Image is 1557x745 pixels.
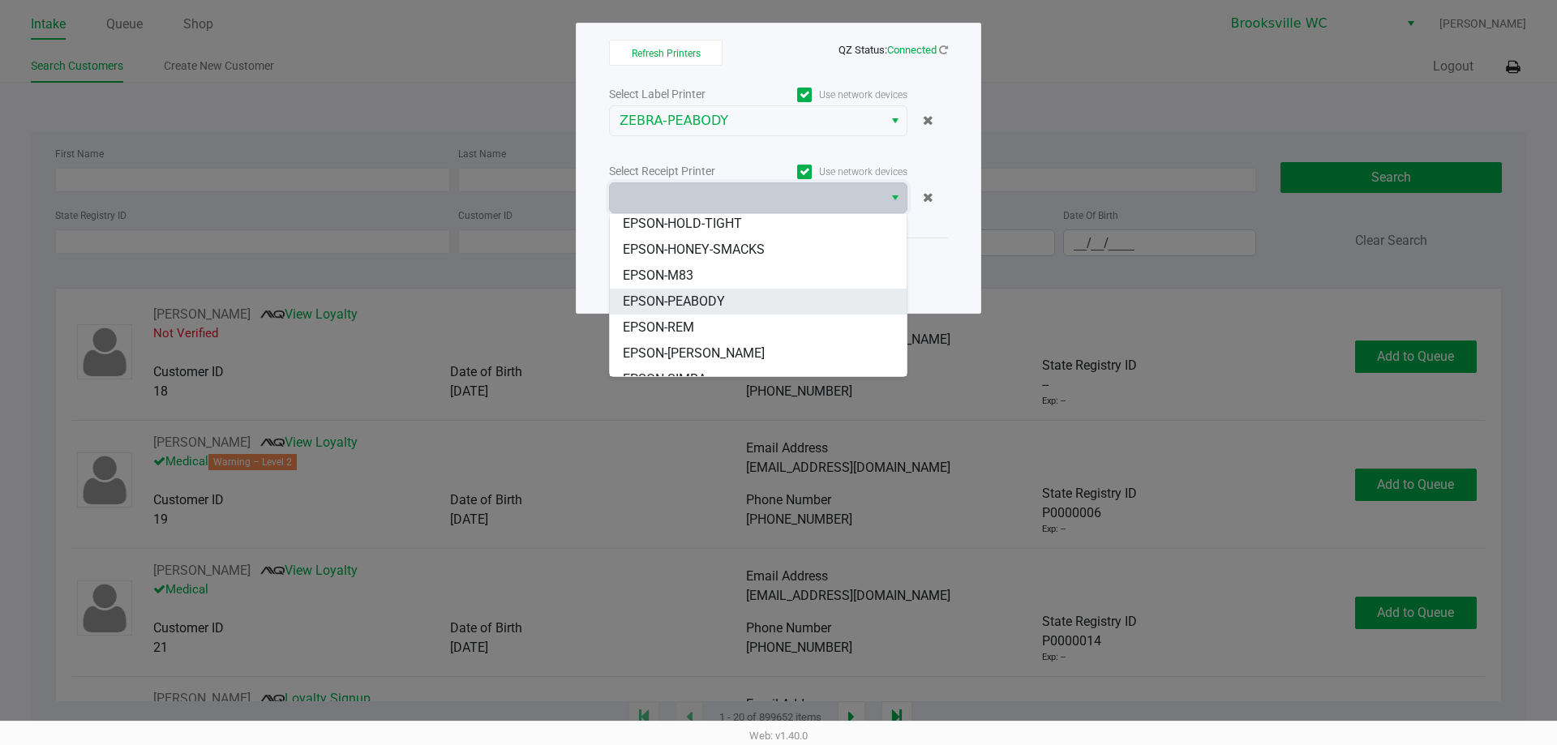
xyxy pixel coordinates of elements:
label: Use network devices [758,165,907,179]
div: Select Label Printer [609,86,758,103]
span: EPSON-M83 [623,266,693,285]
span: EPSON-[PERSON_NAME] [623,344,765,363]
span: EPSON-PEABODY [623,292,725,311]
span: QZ Status: [839,44,948,56]
span: Refresh Printers [632,48,701,59]
span: EPSON-HOLD-TIGHT [623,214,742,233]
button: Select [883,183,907,212]
div: Select Receipt Printer [609,163,758,180]
span: EPSON-SIMBA [623,370,706,389]
span: ZEBRA-PEABODY [620,111,873,131]
label: Use network devices [758,88,907,102]
button: Refresh Printers [609,40,723,66]
button: Select [883,106,907,135]
span: Web: v1.40.0 [749,730,808,742]
span: EPSON-HONEY-SMACKS [623,240,765,259]
span: Connected [887,44,937,56]
span: EPSON-REM [623,318,694,337]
